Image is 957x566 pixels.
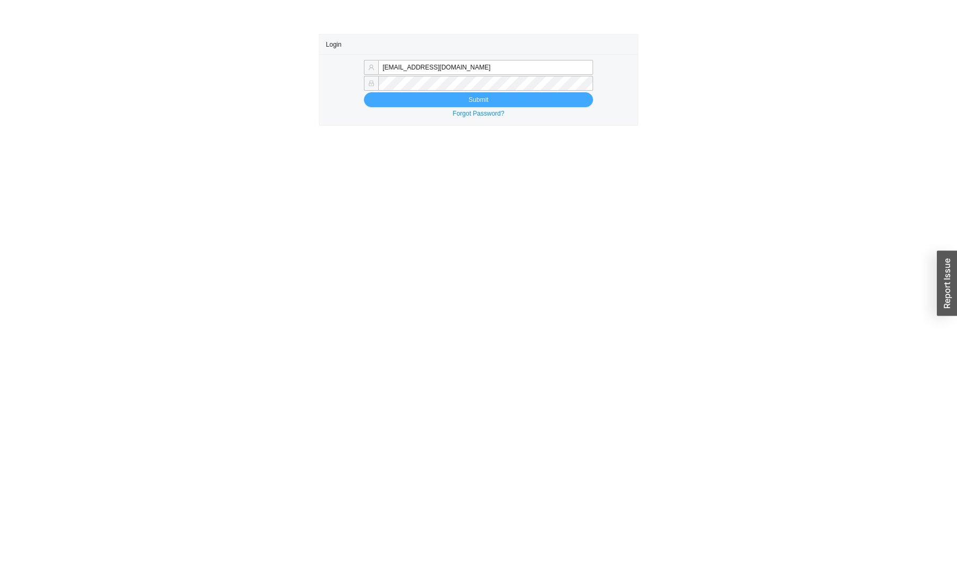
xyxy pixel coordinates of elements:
button: Submit [364,92,593,107]
input: Email [378,60,593,75]
span: user [368,64,375,71]
div: Login [326,34,631,54]
span: lock [368,80,375,86]
a: Forgot Password? [453,110,504,117]
span: Submit [468,94,488,105]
